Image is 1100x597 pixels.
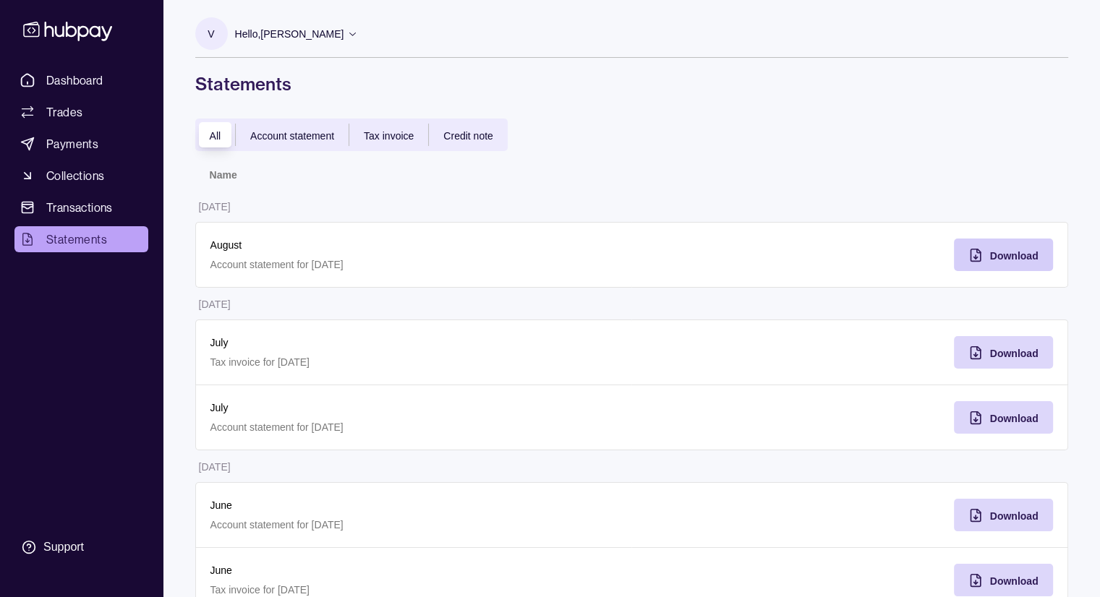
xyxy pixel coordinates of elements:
a: Transactions [14,194,148,220]
span: Credit note [443,130,493,142]
a: Trades [14,99,148,125]
button: Download [954,336,1053,369]
a: Support [14,532,148,562]
span: Dashboard [46,72,103,89]
span: Download [990,413,1039,424]
p: August [210,237,618,253]
p: July [210,400,618,416]
span: Collections [46,167,104,184]
span: All [210,130,221,142]
button: Download [954,401,1053,434]
h1: Statements [195,72,1068,95]
p: June [210,562,618,578]
p: Name [210,169,237,181]
a: Collections [14,163,148,189]
p: Hello, [PERSON_NAME] [235,26,344,42]
span: Tax invoice [364,130,414,142]
button: Download [954,239,1053,271]
p: [DATE] [199,461,231,473]
p: June [210,497,618,513]
p: Account statement for [DATE] [210,517,618,533]
span: Payments [46,135,98,153]
span: Download [990,575,1039,587]
p: Account statement for [DATE] [210,257,618,272]
div: Support [43,539,84,555]
p: Account statement for [DATE] [210,419,618,435]
span: Trades [46,103,82,121]
button: Download [954,499,1053,531]
span: Download [990,348,1039,359]
div: documentTypes [195,119,508,151]
span: Download [990,250,1039,262]
p: V [208,26,214,42]
p: Tax invoice for [DATE] [210,354,618,370]
span: Download [990,510,1039,522]
a: Dashboard [14,67,148,93]
a: Payments [14,131,148,157]
span: Account statement [250,130,334,142]
p: July [210,335,618,351]
p: [DATE] [199,298,231,310]
span: Statements [46,231,107,248]
a: Statements [14,226,148,252]
p: [DATE] [199,201,231,212]
button: Download [954,564,1053,596]
span: Transactions [46,199,113,216]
